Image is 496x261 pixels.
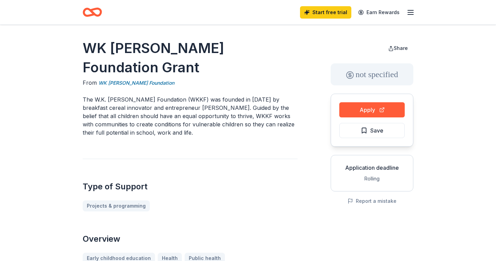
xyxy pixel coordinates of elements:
h2: Type of Support [83,181,298,192]
h1: WK [PERSON_NAME] Foundation Grant [83,39,298,77]
p: The W.K. [PERSON_NAME] Foundation (WKKF) was founded in [DATE] by breakfast cereal innovator and ... [83,95,298,137]
a: Start free trial [300,6,351,19]
span: Share [394,45,408,51]
a: Home [83,4,102,20]
button: Share [383,41,413,55]
div: Application deadline [337,164,407,172]
span: Save [370,126,383,135]
button: Apply [339,102,405,117]
div: not specified [331,63,413,85]
a: Earn Rewards [354,6,404,19]
h2: Overview [83,233,298,244]
button: Save [339,123,405,138]
a: WK [PERSON_NAME] Foundation [99,79,174,87]
div: From [83,79,298,87]
button: Report a mistake [348,197,396,205]
div: Rolling [337,175,407,183]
